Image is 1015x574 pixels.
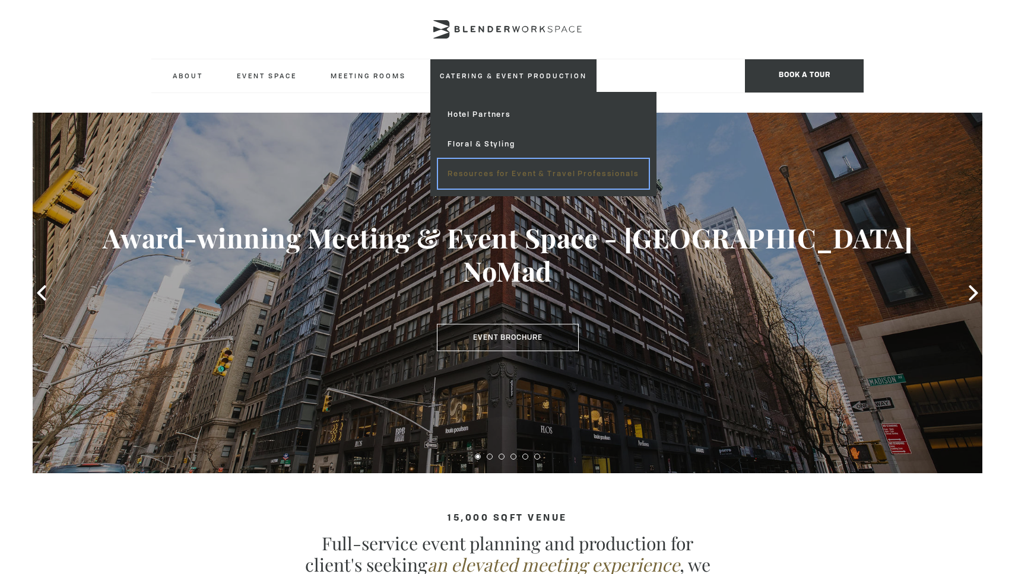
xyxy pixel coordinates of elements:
[437,324,579,351] a: Event Brochure
[438,100,649,129] a: Hotel Partners
[321,59,415,92] a: Meeting Rooms
[745,59,864,93] span: Book a tour
[438,159,649,189] a: Resources for Event & Travel Professionals
[749,97,1015,574] iframe: Chat Widget
[80,180,935,194] h2: Welcome
[151,514,864,524] h4: 15,000 sqft venue
[227,59,306,92] a: Event Space
[163,59,212,92] a: About
[438,129,649,159] a: Floral & Styling
[80,221,935,288] h3: Award-winning Meeting & Event Space - [GEOGRAPHIC_DATA] NoMad
[430,59,597,92] a: Catering & Event Production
